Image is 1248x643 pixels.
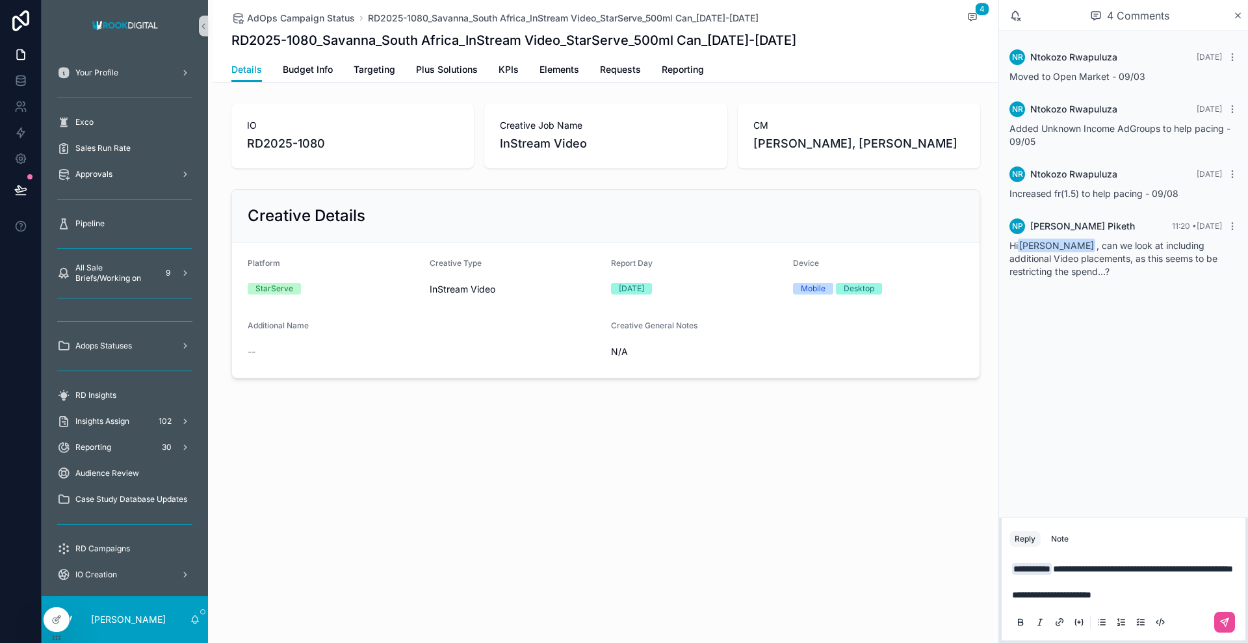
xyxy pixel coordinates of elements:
div: 30 [158,440,175,455]
span: KPIs [499,63,519,76]
span: Ntokozo Rwapuluza [1030,103,1117,116]
span: Ntokozo Rwapuluza [1030,51,1117,64]
span: Elements [539,63,579,76]
h1: RD2025-1080_Savanna_South Africa_InStream Video_StarServe_500ml Can_[DATE]-[DATE] [231,31,796,49]
button: Note [1046,531,1074,547]
a: RD Campaigns [49,537,200,560]
a: Elements [539,58,579,84]
a: Plus Solutions [416,58,478,84]
span: Report Day [611,258,653,268]
a: Budget Info [283,58,333,84]
button: Reply [1009,531,1041,547]
a: Requests [600,58,641,84]
a: Case Study Database Updates [49,488,200,511]
span: [PERSON_NAME], [PERSON_NAME] [753,135,965,153]
span: CM [753,119,965,132]
span: Sales Run Rate [75,143,131,153]
a: Sales Run Rate [49,137,200,160]
span: Increased fr(1.5) to help pacing - 09/08 [1009,188,1178,199]
span: RD Campaigns [75,544,130,554]
span: [PERSON_NAME] [1018,239,1095,252]
span: 11:20 • [DATE] [1172,221,1222,231]
span: Budget Info [283,63,333,76]
span: Case Study Database Updates [75,494,187,505]
span: Ntokozo Rwapuluza [1030,168,1117,181]
span: RD Insights [75,390,116,400]
span: Device [793,258,819,268]
span: Targeting [354,63,395,76]
span: Added Unknown Income AdGroups to help pacing - 09/05 [1009,123,1230,147]
span: Creative Type [430,258,482,268]
a: KPIs [499,58,519,84]
span: Adops Statuses [75,341,132,351]
p: [PERSON_NAME] [91,613,166,626]
a: RD Insights [49,384,200,407]
a: Adops Statuses [49,334,200,358]
span: Creative Job Name [500,119,711,132]
span: 4 Comments [1107,8,1169,23]
a: Audience Review [49,462,200,485]
span: [DATE] [1197,169,1222,179]
a: All Sale Briefs/Working on9 [49,261,200,285]
span: Creative General Notes [611,321,697,330]
a: Targeting [354,58,395,84]
span: CM Assign [75,596,114,606]
span: All Sale Briefs/Working on [75,263,155,283]
span: Plus Solutions [416,63,478,76]
span: Pipeline [75,218,105,229]
a: RD2025-1080_Savanna_South Africa_InStream Video_StarServe_500ml Can_[DATE]-[DATE] [368,12,759,25]
span: NR [1012,104,1023,114]
a: AdOps Campaign Status [231,12,355,25]
span: Audience Review [75,468,139,479]
span: Platform [248,258,280,268]
a: Your Profile [49,61,200,85]
span: [DATE] [1197,52,1222,62]
span: NR [1012,52,1023,62]
span: IO Creation [75,570,117,580]
span: Additional Name [248,321,309,330]
div: Note [1051,534,1069,544]
span: Reporting [75,442,111,453]
a: Reporting30 [49,436,200,459]
a: Pipeline [49,212,200,235]
span: NP [1012,221,1023,231]
span: Approvals [75,169,112,179]
span: RD2025-1080 [247,135,458,153]
span: Insights Assign [75,416,129,426]
button: 4 [965,10,980,26]
span: IO [247,119,458,132]
div: StarServe [255,283,293,295]
a: Approvals [49,163,200,186]
div: scrollable content [42,52,208,596]
span: [PERSON_NAME] Piketh [1030,220,1135,233]
a: Insights Assign102 [49,410,200,433]
span: N/A [611,345,964,358]
span: Hi , can we look at including additional Video placements, as this seems to be restricting the sp... [1009,240,1217,277]
span: AdOps Campaign Status [247,12,355,25]
span: -- [248,345,255,358]
div: Mobile [801,283,825,295]
span: Details [231,63,262,76]
span: Exco [75,117,94,127]
div: 102 [155,413,175,429]
span: Reporting [662,63,704,76]
div: 9 [160,265,175,281]
span: NR [1012,169,1023,179]
span: Moved to Open Market - 09/03 [1009,71,1145,82]
a: CM Assign [49,589,200,612]
span: InStream Video [500,135,711,153]
div: [DATE] [619,283,644,295]
img: App logo [88,16,162,36]
a: Exco [49,111,200,134]
span: Your Profile [75,68,118,78]
a: Details [231,58,262,83]
div: Desktop [844,283,874,295]
span: 4 [975,3,989,16]
a: IO Creation [49,563,200,586]
span: Requests [600,63,641,76]
span: [DATE] [1197,104,1222,114]
a: Reporting [662,58,704,84]
h2: Creative Details [248,205,365,226]
span: InStream Video [430,283,495,296]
